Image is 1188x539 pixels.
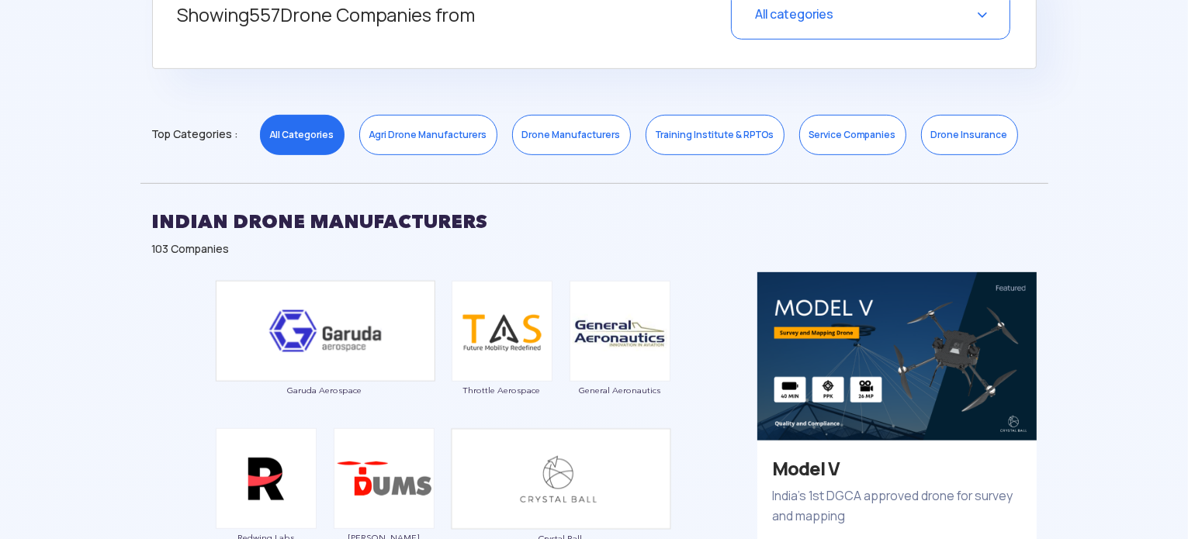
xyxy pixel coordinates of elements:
[512,115,631,155] a: Drone Manufacturers
[334,428,435,529] img: ic_daksha.png
[152,122,238,147] span: Top Categories :
[260,115,345,155] a: All Categories
[152,202,1037,241] h2: INDIAN DRONE MANUFACTURERS
[250,3,281,27] span: 557
[569,385,671,395] span: General Aeronautics
[215,385,435,395] span: Garuda Aerospace
[451,385,553,395] span: Throttle Aerospace
[921,115,1018,155] a: Drone Insurance
[152,241,1037,257] div: 103 Companies
[452,281,552,382] img: ic_throttle.png
[773,456,1021,482] h3: Model V
[215,280,435,382] img: ic_garuda_eco.png
[216,428,317,529] img: ic_redwinglabs.png
[215,323,435,395] a: Garuda Aerospace
[569,323,671,394] a: General Aeronautics
[755,6,833,22] span: All categories
[757,272,1037,441] img: bg_eco_crystal.png
[570,281,670,382] img: ic_general.png
[451,428,671,530] img: ic_crystalball_double.png
[451,323,553,394] a: Throttle Aerospace
[359,115,497,155] a: Agri Drone Manufacturers
[799,115,906,155] a: Service Companies
[773,486,1021,527] p: India’s 1st DGCA approved drone for survey and mapping
[646,115,784,155] a: Training Institute & RPTOs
